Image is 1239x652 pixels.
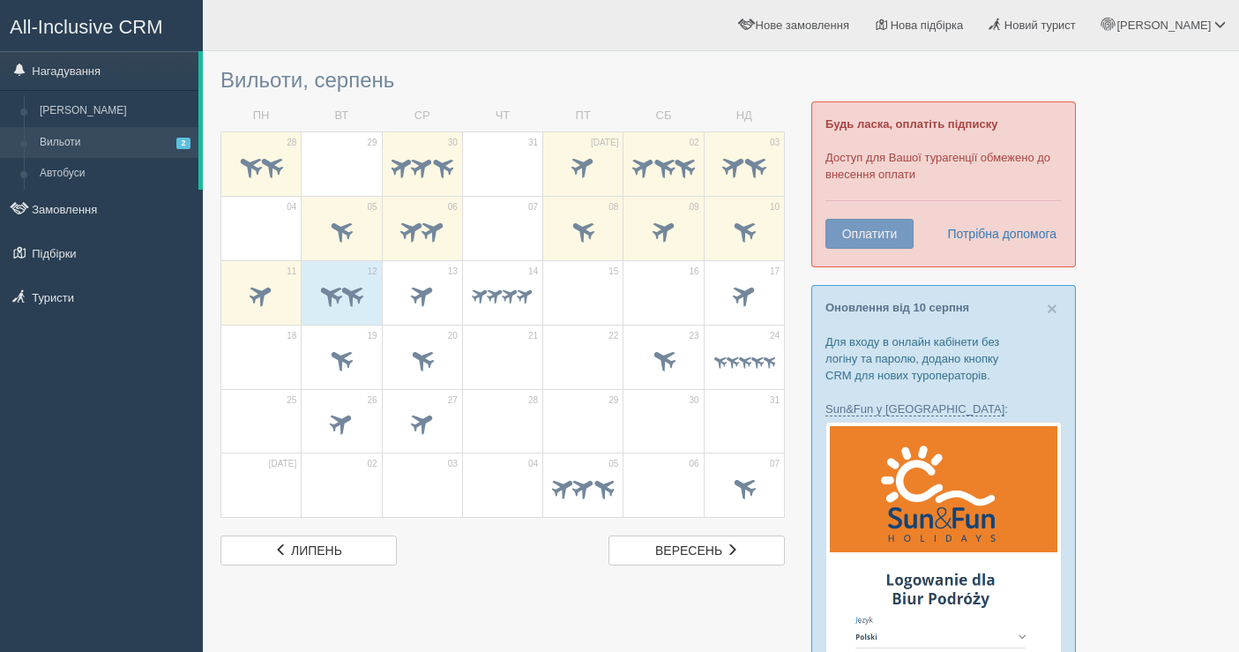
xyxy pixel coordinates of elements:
[10,16,163,38] span: All-Inclusive CRM
[690,458,699,470] span: 06
[690,137,699,149] span: 02
[528,266,538,278] span: 14
[811,101,1076,267] div: Доступ для Вашої турагенції обмежено до внесення оплати
[770,137,780,149] span: 03
[891,19,964,32] span: Нова підбірка
[382,101,462,131] td: СР
[221,101,302,131] td: ПН
[448,394,458,407] span: 27
[770,201,780,214] span: 10
[608,536,785,566] a: вересень
[528,458,538,470] span: 04
[690,394,699,407] span: 30
[528,330,538,342] span: 21
[825,301,969,314] a: Оновлення від 10 серпня
[32,127,198,159] a: Вильоти2
[690,266,699,278] span: 16
[623,101,704,131] td: СБ
[528,201,538,214] span: 07
[462,101,542,131] td: ЧТ
[220,69,785,92] h3: Вильоти, серпень
[367,394,377,407] span: 26
[287,330,296,342] span: 18
[825,117,997,131] b: Будь ласка, оплатіть підписку
[448,137,458,149] span: 30
[655,543,722,558] span: вересень
[770,394,780,407] span: 31
[287,394,296,407] span: 25
[367,458,377,470] span: 02
[756,19,849,32] span: Нове замовлення
[367,330,377,342] span: 19
[367,266,377,278] span: 12
[608,458,618,470] span: 05
[825,402,1004,416] a: Sun&Fun у [GEOGRAPHIC_DATA]
[528,137,538,149] span: 31
[543,101,623,131] td: ПТ
[1116,19,1211,32] span: [PERSON_NAME]
[825,219,914,249] button: Оплатити
[269,458,296,470] span: [DATE]
[448,201,458,214] span: 06
[32,158,198,190] a: Автобуси
[704,101,784,131] td: НД
[690,201,699,214] span: 09
[448,266,458,278] span: 13
[302,101,382,131] td: ВТ
[367,201,377,214] span: 05
[287,137,296,149] span: 28
[176,138,190,149] span: 2
[291,543,342,558] span: липень
[608,201,618,214] span: 08
[367,137,377,149] span: 29
[1004,19,1076,32] span: Новий турист
[448,330,458,342] span: 20
[770,266,780,278] span: 17
[32,95,198,127] a: [PERSON_NAME]
[825,333,1062,384] p: Для входу в онлайн кабінети без логіну та паролю, додано кнопку CRM для нових туроператорів.
[448,458,458,470] span: 03
[591,137,618,149] span: [DATE]
[1047,299,1057,318] button: Close
[690,330,699,342] span: 23
[608,330,618,342] span: 22
[936,219,1057,249] a: Потрібна допомога
[608,394,618,407] span: 29
[528,394,538,407] span: 28
[770,330,780,342] span: 24
[220,536,397,566] a: липень
[825,401,1062,417] p: :
[1047,298,1057,319] span: ×
[287,201,296,214] span: 04
[287,266,296,278] span: 11
[1,1,202,49] a: All-Inclusive CRM
[608,266,618,278] span: 15
[770,458,780,470] span: 07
